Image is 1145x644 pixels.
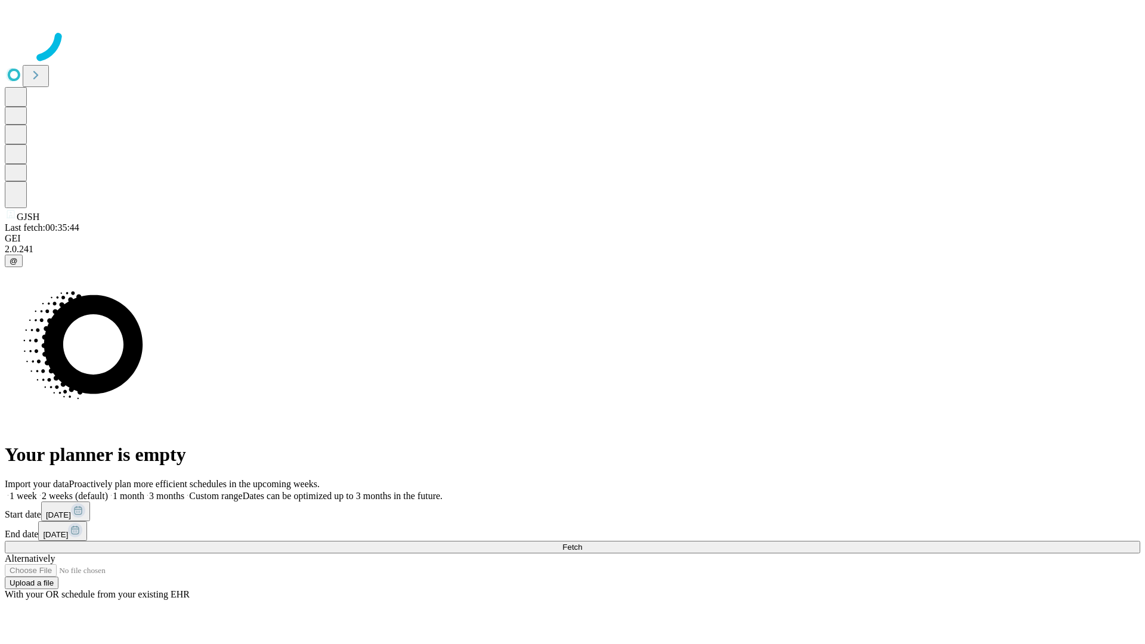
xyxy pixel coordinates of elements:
[5,501,1140,521] div: Start date
[46,510,71,519] span: [DATE]
[5,521,1140,541] div: End date
[10,491,37,501] span: 1 week
[113,491,144,501] span: 1 month
[17,212,39,222] span: GJSH
[41,501,90,521] button: [DATE]
[5,244,1140,255] div: 2.0.241
[42,491,108,501] span: 2 weeks (default)
[43,530,68,539] span: [DATE]
[5,479,69,489] span: Import your data
[189,491,242,501] span: Custom range
[5,444,1140,466] h1: Your planner is empty
[5,589,190,599] span: With your OR schedule from your existing EHR
[149,491,184,501] span: 3 months
[5,553,55,563] span: Alternatively
[562,543,582,552] span: Fetch
[5,222,79,233] span: Last fetch: 00:35:44
[69,479,320,489] span: Proactively plan more efficient schedules in the upcoming weeks.
[10,256,18,265] span: @
[5,577,58,589] button: Upload a file
[243,491,442,501] span: Dates can be optimized up to 3 months in the future.
[5,255,23,267] button: @
[5,541,1140,553] button: Fetch
[5,233,1140,244] div: GEI
[38,521,87,541] button: [DATE]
